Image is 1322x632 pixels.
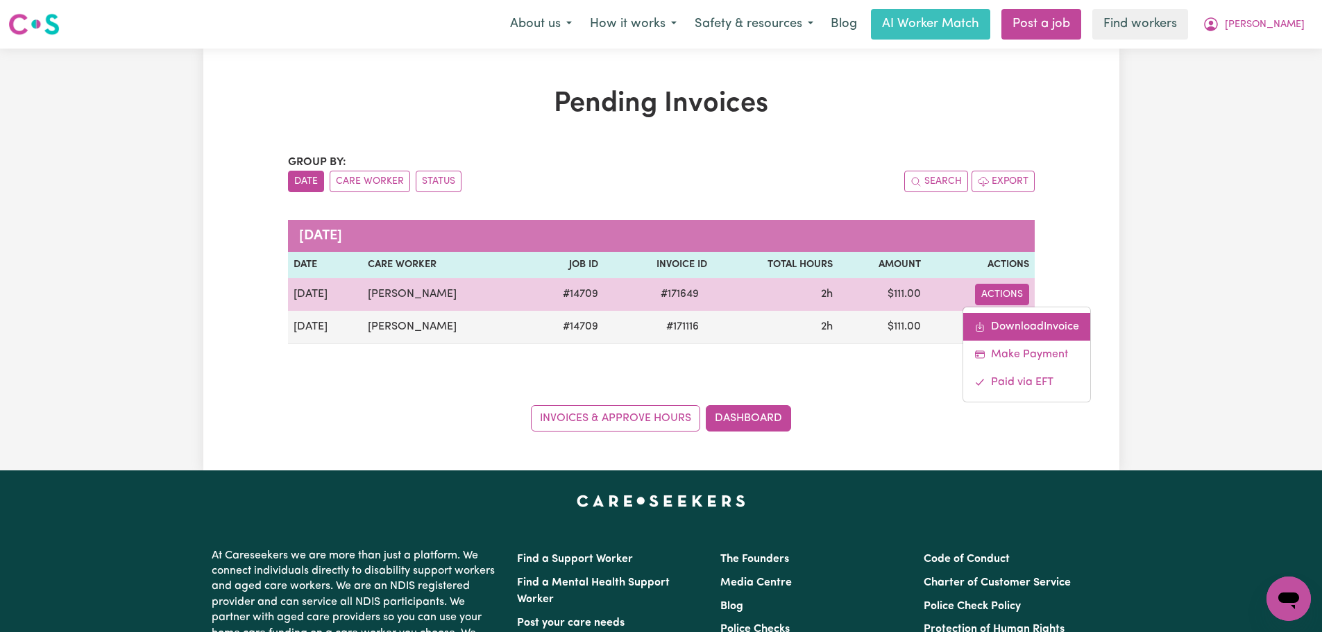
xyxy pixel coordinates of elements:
[527,311,604,344] td: # 14709
[517,577,670,605] a: Find a Mental Health Support Worker
[720,554,789,565] a: The Founders
[362,311,527,344] td: [PERSON_NAME]
[658,318,707,335] span: # 171116
[501,10,581,39] button: About us
[581,10,686,39] button: How it works
[1266,577,1311,621] iframe: Button to launch messaging window
[924,577,1071,588] a: Charter of Customer Service
[288,252,362,278] th: Date
[527,252,604,278] th: Job ID
[330,171,410,192] button: sort invoices by care worker
[577,495,745,506] a: Careseekers home page
[517,617,625,629] a: Post your care needs
[972,171,1035,192] button: Export
[362,278,527,311] td: [PERSON_NAME]
[838,311,926,344] td: $ 111.00
[686,10,822,39] button: Safety & resources
[924,601,1021,612] a: Police Check Policy
[706,405,791,432] a: Dashboard
[1194,10,1314,39] button: My Account
[963,368,1090,396] a: Mark invoice #171649 as paid via EFT
[822,9,865,40] a: Blog
[288,278,362,311] td: [DATE]
[924,554,1010,565] a: Code of Conduct
[963,341,1090,368] a: Make Payment
[288,87,1035,121] h1: Pending Invoices
[288,157,346,168] span: Group by:
[288,311,362,344] td: [DATE]
[963,307,1091,402] div: Actions
[926,252,1034,278] th: Actions
[288,220,1035,252] caption: [DATE]
[904,171,968,192] button: Search
[713,252,839,278] th: Total Hours
[1225,17,1305,33] span: [PERSON_NAME]
[1001,9,1081,40] a: Post a job
[821,289,833,300] span: 2 hours
[517,554,633,565] a: Find a Support Worker
[838,278,926,311] td: $ 111.00
[527,278,604,311] td: # 14709
[975,284,1029,305] button: Actions
[362,252,527,278] th: Care Worker
[416,171,461,192] button: sort invoices by paid status
[838,252,926,278] th: Amount
[652,286,707,302] span: # 171649
[963,313,1090,341] a: Download invoice #171649
[531,405,700,432] a: Invoices & Approve Hours
[288,171,324,192] button: sort invoices by date
[720,601,743,612] a: Blog
[604,252,713,278] th: Invoice ID
[720,577,792,588] a: Media Centre
[8,8,60,40] a: Careseekers logo
[1092,9,1188,40] a: Find workers
[8,12,60,37] img: Careseekers logo
[821,321,833,332] span: 2 hours
[871,9,990,40] a: AI Worker Match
